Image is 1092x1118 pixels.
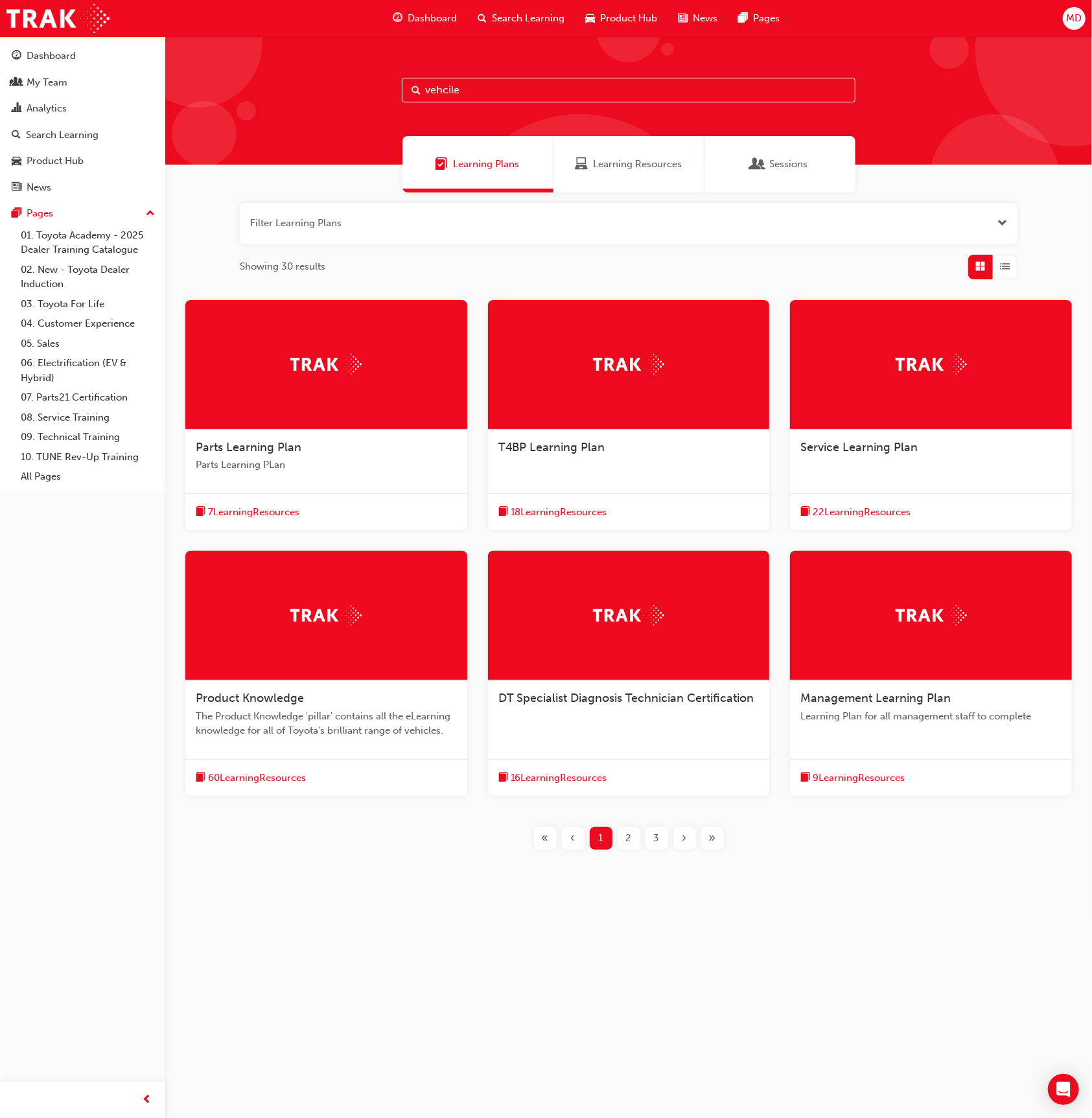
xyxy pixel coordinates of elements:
span: pages-icon [738,10,748,27]
a: All Pages [16,467,160,487]
span: car-icon [585,10,595,27]
span: Management Learning Plan [800,691,951,705]
a: 08. Service Training [16,408,160,428]
span: T4BP Learning Plan [498,440,605,454]
div: Dashboard [27,49,76,64]
a: 06. Electrification (EV & Hybrid) [16,353,160,388]
button: Next page [671,827,699,850]
span: 18 Learning Resources [511,505,607,520]
span: Product Knowledge [196,691,304,705]
div: Pages [27,206,53,221]
span: guage-icon [12,51,21,62]
span: up-icon [146,205,155,222]
button: book-icon16LearningResources [498,770,607,786]
img: Trak [290,605,362,625]
span: Learning Resources [593,157,682,172]
div: Product Hub [27,154,84,169]
img: Trak [593,605,664,625]
button: Previous page [559,827,587,850]
span: Learning Resources [575,157,588,172]
span: 9 Learning Resources [813,771,905,786]
span: book-icon [196,504,205,520]
button: First page [531,827,559,850]
button: book-icon18LearningResources [498,504,607,520]
span: car-icon [12,156,21,167]
span: 2 [626,831,632,846]
span: 3 [654,831,660,846]
span: book-icon [196,770,205,786]
span: Parts Learning Plan [196,440,301,454]
button: Pages [5,202,160,226]
button: Page 2 [615,827,643,850]
a: TrakParts Learning PlanParts Learning PLanbook-icon7LearningResources [185,300,467,531]
div: My Team [27,75,67,90]
button: Page 1 [587,827,615,850]
span: pages-icon [12,208,21,220]
a: TrakDT Specialist Diagnosis Technician Certificationbook-icon16LearningResources [488,551,770,796]
span: Pages [753,11,780,26]
span: Product Hub [600,11,657,26]
a: TrakService Learning Planbook-icon22LearningResources [790,300,1072,531]
a: pages-iconPages [728,5,790,32]
a: 05. Sales [16,334,160,354]
span: 16 Learning Resources [511,771,607,786]
span: news-icon [12,182,21,194]
span: DT Specialist Diagnosis Technician Certification [498,691,754,705]
span: Showing 30 results [240,259,325,274]
button: book-icon22LearningResources [800,504,911,520]
a: 07. Parts21 Certification [16,388,160,408]
img: Trak [896,354,967,374]
span: Sessions [752,157,765,172]
span: search-icon [478,10,487,27]
span: 1 [599,831,603,846]
div: Search Learning [26,128,99,143]
span: « [542,831,549,846]
span: News [693,11,717,26]
a: Product Hub [5,149,160,173]
span: prev-icon [143,1092,152,1108]
span: Learning Plans [436,157,448,172]
button: Open the filter [997,216,1007,231]
input: Search... [402,78,855,102]
span: The Product Knowledge 'pillar' contains all the eLearning knowledge for all of Toyota's brilliant... [196,709,457,738]
a: Dashboard [5,44,160,68]
span: Grid [976,259,986,274]
span: ‹ [571,831,575,846]
a: 10. TUNE Rev-Up Training [16,447,160,467]
span: Learning Plans [454,157,520,172]
button: book-icon9LearningResources [800,770,905,786]
a: news-iconNews [668,5,728,32]
span: book-icon [498,504,508,520]
button: Page 3 [643,827,671,850]
a: 01. Toyota Academy - 2025 Dealer Training Catalogue [16,226,160,260]
span: List [1001,259,1010,274]
span: Dashboard [408,11,457,26]
span: search-icon [12,130,21,141]
img: Trak [290,354,362,374]
a: TrakT4BP Learning Planbook-icon18LearningResources [488,300,770,531]
span: chart-icon [12,103,21,115]
span: Search Learning [492,11,564,26]
span: book-icon [800,504,810,520]
button: book-icon60LearningResources [196,770,306,786]
a: SessionsSessions [704,136,855,192]
span: Search [412,83,421,98]
a: car-iconProduct Hub [575,5,668,32]
img: Trak [593,354,664,374]
span: 60 Learning Resources [208,771,306,786]
img: Trak [896,605,967,625]
span: Sessions [770,157,808,172]
a: Analytics [5,97,160,121]
span: Parts Learning PLan [196,458,457,472]
a: TrakProduct KnowledgeThe Product Knowledge 'pillar' contains all the eLearning knowledge for all ... [185,551,467,796]
span: 7 Learning Resources [208,505,299,520]
span: Service Learning Plan [800,440,918,454]
a: My Team [5,71,160,95]
span: book-icon [800,770,810,786]
div: News [27,180,51,195]
button: MD [1063,7,1086,30]
span: guage-icon [393,10,402,27]
div: Open Intercom Messenger [1048,1074,1079,1105]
